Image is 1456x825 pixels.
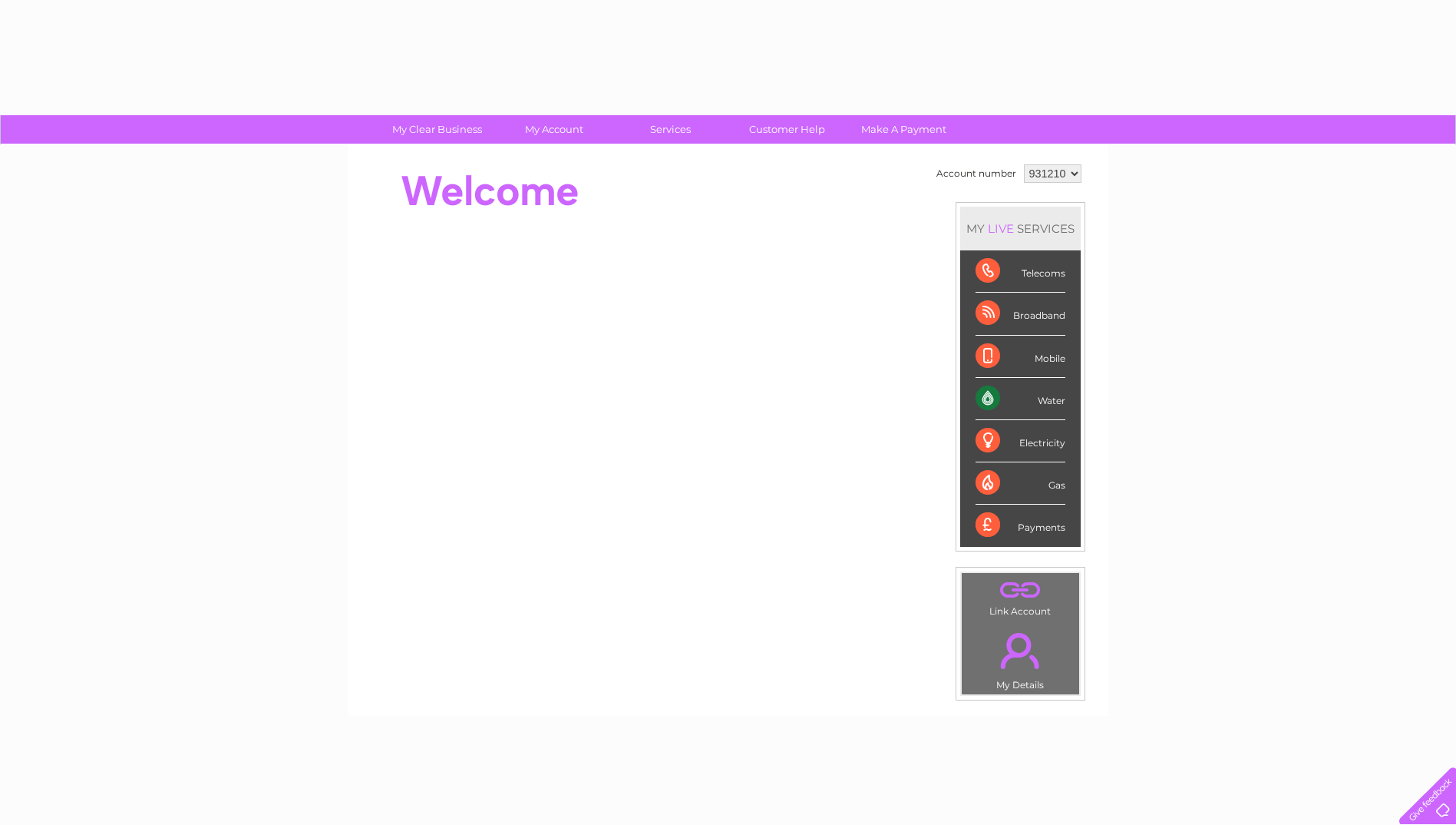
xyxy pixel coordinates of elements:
[976,293,1065,335] div: Broadband
[976,378,1065,420] div: Water
[374,115,500,144] a: My Clear Business
[976,462,1065,505] div: Gas
[976,250,1065,293] div: Telecoms
[933,161,1020,187] td: Account number
[724,115,850,144] a: Customer Help
[840,115,967,144] a: Make A Payment
[961,620,1080,695] td: My Details
[985,221,1017,236] div: LIVE
[961,572,1080,621] td: Link Account
[976,505,1065,546] div: Payments
[490,115,617,144] a: My Account
[966,577,1075,604] a: .
[976,336,1065,378] div: Mobile
[966,624,1075,678] a: .
[607,115,734,144] a: Services
[960,207,1081,250] div: MY SERVICES
[976,420,1065,462] div: Electricity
